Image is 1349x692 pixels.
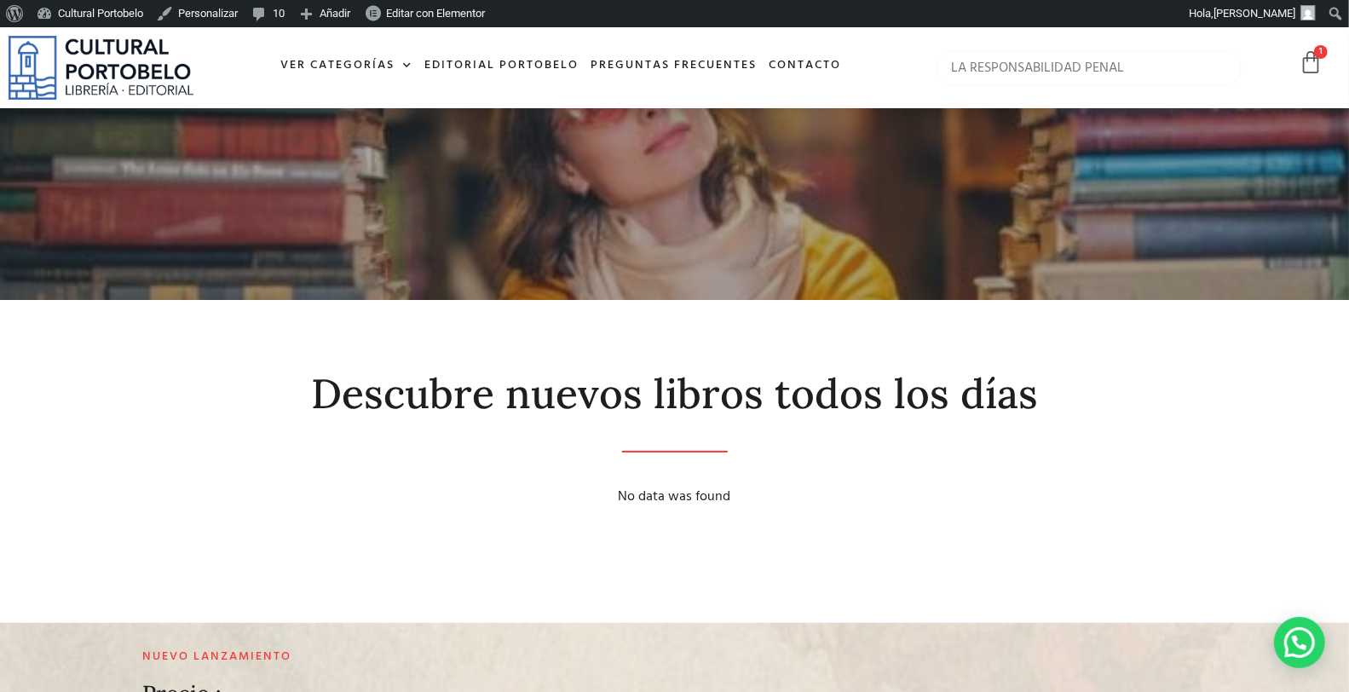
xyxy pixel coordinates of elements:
[1314,45,1328,59] span: 1
[143,650,852,665] h2: Nuevo lanzamiento
[386,7,485,20] span: Editar con Elementor
[147,372,1203,417] h2: Descubre nuevos libros todos los días
[147,487,1203,507] div: No data was found
[1274,617,1325,668] div: Contactar por WhatsApp
[585,48,763,84] a: Preguntas frecuentes
[274,48,418,84] a: Ver Categorías
[418,48,585,84] a: Editorial Portobelo
[937,50,1242,86] input: Búsqueda
[763,48,847,84] a: Contacto
[1214,7,1295,20] span: [PERSON_NAME]
[1299,50,1323,75] a: 1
